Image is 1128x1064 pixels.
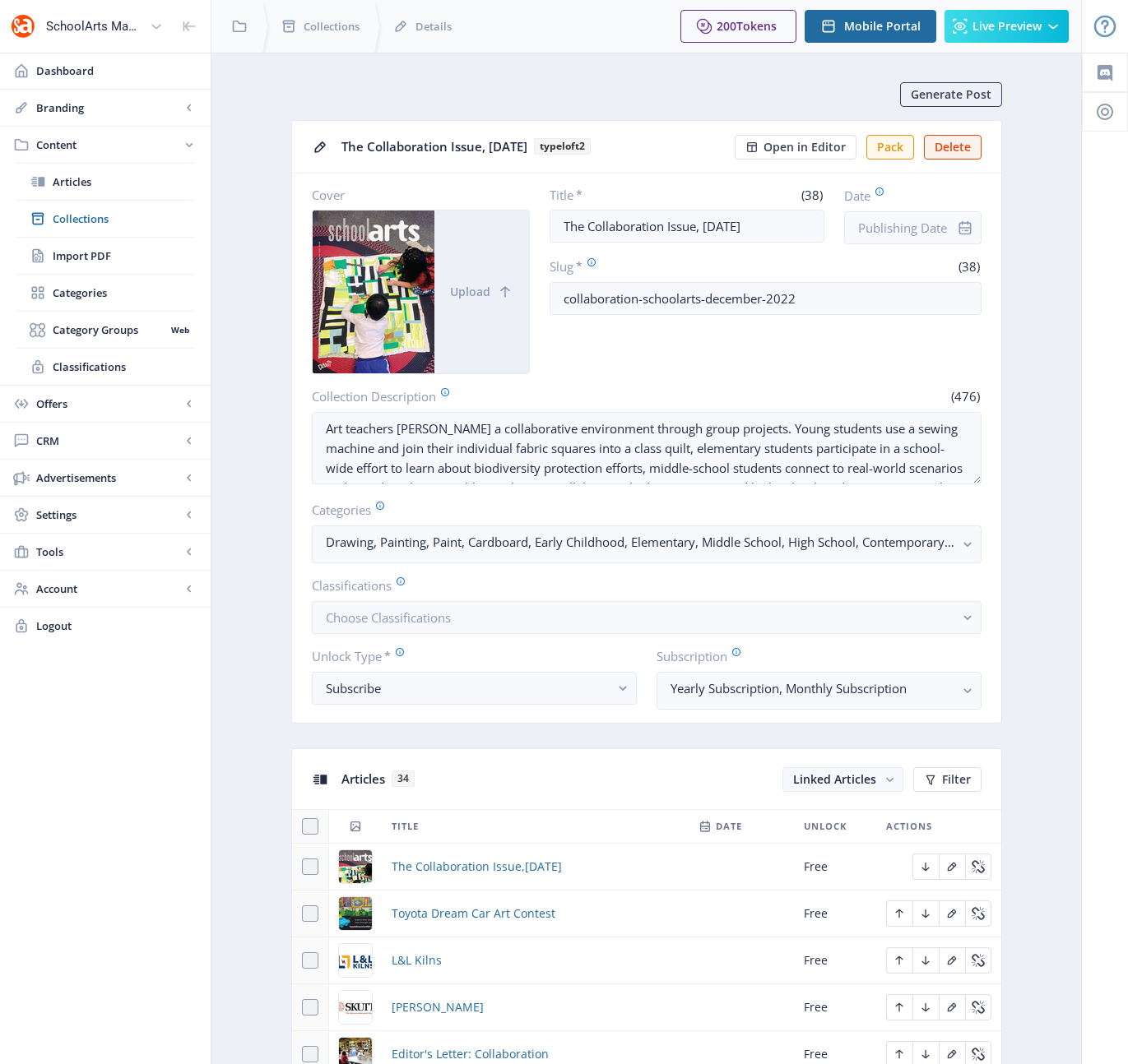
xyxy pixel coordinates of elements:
[657,647,968,665] label: Subscription
[53,210,194,227] span: Collections
[312,387,640,405] label: Collection Description
[36,544,181,560] span: Tools
[36,507,181,523] span: Settings
[16,349,194,385] a: Classifications
[736,18,777,34] span: Tokens
[392,904,555,923] a: Toyota Dream Car Art Contest
[657,672,982,710] button: Yearly Subscription, Monthly Subscription
[392,857,562,877] a: The Collaboration Issue,[DATE]
[165,322,194,338] nb-badge: Web
[794,844,876,891] td: Free
[36,618,197,634] span: Logout
[957,220,973,236] nb-icon: info
[716,817,742,836] span: Date
[939,904,965,920] a: Edit page
[965,951,991,967] a: Edit page
[326,609,451,626] span: Choose Classifications
[939,858,965,873] a: Edit page
[794,937,876,984] td: Free
[550,210,824,243] input: Type Collection Title ...
[912,858,939,873] a: Edit page
[415,18,452,35] span: Details
[53,173,194,190] span: Articles
[900,82,1002,107] button: Generate Post
[671,678,954,698] nb-select-label: Yearly Subscription, Monthly Subscription
[794,891,876,937] td: Free
[312,576,968,594] label: Classifications
[972,20,1042,33] span: Live Preview
[36,396,181,412] span: Offers
[36,470,181,486] span: Advertisements
[392,817,419,836] span: Title
[53,247,194,264] span: Import PDF
[312,647,624,665] label: Unlock Type
[886,904,912,920] a: Edit page
[53,285,194,301] span: Categories
[339,991,372,1024] img: da22c795-8cd1-4679-9767-da3989e27e63.png
[53,322,165,338] span: Category Groups
[945,10,1069,43] button: Live Preview
[312,672,637,705] button: Subscribe
[956,258,982,275] span: (38)
[36,581,181,597] span: Account
[326,678,610,698] div: Subscribe
[939,951,965,967] a: Edit page
[912,998,939,1014] a: Edit page
[36,99,181,116] span: Branding
[304,18,360,35] span: Collections
[912,951,939,967] a: Edit page
[965,858,991,873] a: Edit page
[392,951,442,970] a: L&L Kilns
[939,998,965,1014] a: Edit page
[793,771,876,787] span: Linked Articles
[450,285,490,298] span: Upload
[312,525,982,563] button: Drawing, Painting, Paint, Cardboard, Early Childhood, Elementary, Middle School, High School, Con...
[392,997,484,1017] a: [PERSON_NAME]
[782,767,903,792] button: Linked Articles
[949,388,982,405] span: (476)
[36,433,181,449] span: CRM
[16,164,194,200] a: Articles
[886,951,912,967] a: Edit page
[36,62,197,79] span: Dashboard
[844,211,982,244] input: Publishing Date
[965,998,991,1014] a: Edit page
[844,187,968,205] label: Date
[886,998,912,1014] a: Edit page
[844,20,921,33] span: Mobile Portal
[36,136,181,153] span: Content
[339,897,372,930] img: 122b3f44-b4e1-42fd-8fd6-88e6f1046f82.png
[312,501,968,519] label: Categories
[53,359,194,375] span: Classifications
[312,601,982,634] button: Choose Classifications
[339,944,372,977] img: d1313acb-c5d5-4a52-976b-7d2952bd3fa6.png
[924,135,982,160] button: Delete
[16,238,194,274] a: Import PDF
[10,13,36,39] img: properties.app_icon.png
[16,275,194,311] a: Categories
[341,770,385,787] span: Articles
[46,8,143,44] div: SchoolArts Magazine
[942,773,971,786] span: Filter
[735,135,856,160] button: Open in Editor
[341,134,725,160] div: The Collaboration Issue, [DATE]
[805,10,936,43] button: Mobile Portal
[965,904,991,920] a: Edit page
[16,312,194,348] a: Category GroupsWeb
[312,187,518,203] label: Cover
[794,984,876,1031] td: Free
[799,187,824,203] span: (38)
[764,141,846,154] span: Open in Editor
[339,850,372,883] img: bc2c448d-7568-411f-86b9-2dabe1b82a37.png
[550,282,982,315] input: this-is-how-a-slug-looks-like
[326,532,954,552] nb-select-label: Drawing, Painting, Paint, Cardboard, Early Childhood, Elementary, Middle School, High School, Con...
[550,257,759,275] label: Slug
[16,201,194,237] a: Collections
[911,88,991,101] span: Generate Post
[680,10,796,43] button: 200Tokens
[913,767,982,792] button: Filter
